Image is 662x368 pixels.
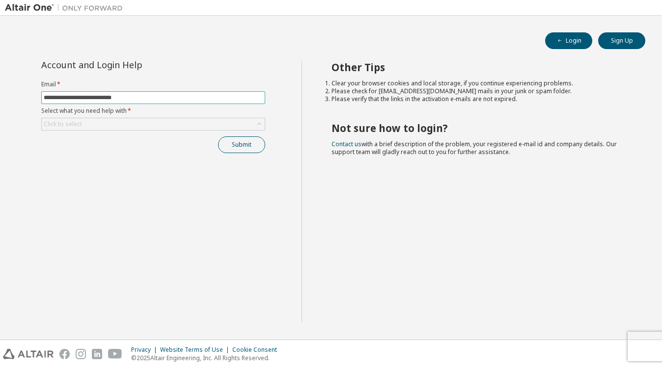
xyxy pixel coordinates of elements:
[3,349,54,359] img: altair_logo.svg
[131,346,160,354] div: Privacy
[331,79,628,87] li: Clear your browser cookies and local storage, if you continue experiencing problems.
[331,95,628,103] li: Please verify that the links in the activation e-mails are not expired.
[44,120,82,128] div: Click to select
[160,346,232,354] div: Website Terms of Use
[92,349,102,359] img: linkedin.svg
[76,349,86,359] img: instagram.svg
[42,118,265,130] div: Click to select
[331,122,628,134] h2: Not sure how to login?
[131,354,283,362] p: © 2025 Altair Engineering, Inc. All Rights Reserved.
[331,61,628,74] h2: Other Tips
[41,61,221,69] div: Account and Login Help
[598,32,645,49] button: Sign Up
[218,136,265,153] button: Submit
[331,87,628,95] li: Please check for [EMAIL_ADDRESS][DOMAIN_NAME] mails in your junk or spam folder.
[59,349,70,359] img: facebook.svg
[5,3,128,13] img: Altair One
[331,140,617,156] span: with a brief description of the problem, your registered e-mail id and company details. Our suppo...
[232,346,283,354] div: Cookie Consent
[108,349,122,359] img: youtube.svg
[331,140,361,148] a: Contact us
[41,80,265,88] label: Email
[41,107,265,115] label: Select what you need help with
[545,32,592,49] button: Login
